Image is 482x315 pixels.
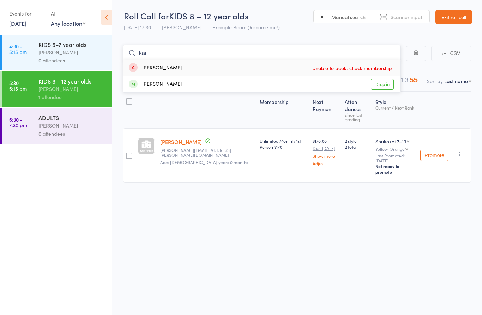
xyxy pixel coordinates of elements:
span: Age: [DEMOGRAPHIC_DATA] years 0 months [160,159,248,165]
a: Drop in [371,79,394,90]
div: KIDS 5–7 year olds [38,41,106,48]
small: Last Promoted: [DATE] [375,153,415,163]
input: Search by name [123,45,401,61]
div: Yellow [375,147,415,151]
time: 4:30 - 5:15 pm [9,43,27,55]
div: $170.00 [313,138,339,166]
div: 1 attendee [38,93,106,101]
span: Unable to book: check membership [311,63,394,73]
button: CSV [431,46,471,61]
small: Regina.Roper@gmail.com [160,148,254,158]
a: Adjust [313,161,339,166]
div: 0 attendees [38,56,106,64]
span: Manual search [331,13,366,20]
small: Due [DATE] [313,146,339,151]
a: 4:30 -5:15 pmKIDS 5–7 year olds[PERSON_NAME]0 attendees [2,35,112,70]
div: Orange [390,147,405,151]
div: Current / Next Rank [375,105,415,110]
span: [PERSON_NAME] [162,24,201,31]
div: At [51,8,86,19]
div: KIDS 8 – 12 year olds [38,77,106,85]
time: 6:30 - 7:30 pm [9,117,27,128]
span: 2 total [345,144,370,150]
span: KIDS 8 – 12 year olds [169,10,249,21]
span: [DATE] 17:30 [124,24,151,31]
div: Next Payment [310,95,342,125]
span: Roll Call for [124,10,169,21]
div: Style [373,95,417,125]
a: 6:30 -7:30 pmADULTS[PERSON_NAME]0 attendees [2,108,112,144]
time: 5:30 - 6:15 pm [9,80,27,91]
span: 2 style [345,138,370,144]
div: 0 attendees [38,130,106,138]
div: Shukokai 7–13 [375,138,406,145]
a: Exit roll call [435,10,472,24]
label: Sort by [427,78,443,85]
div: Unlimited Monthly 1st Person $170 [260,138,307,150]
div: [PERSON_NAME] [129,64,182,72]
a: Show more [313,154,339,158]
span: Scanner input [391,13,422,20]
div: [PERSON_NAME] [129,80,182,88]
div: 55 [410,76,418,84]
div: Membership [257,95,310,125]
div: [PERSON_NAME] [38,122,106,130]
a: 5:30 -6:15 pmKIDS 8 – 12 year olds[PERSON_NAME]1 attendee [2,71,112,107]
div: Last name [444,78,468,85]
div: [PERSON_NAME] [38,85,106,93]
div: Any location [51,19,86,27]
button: Promote [420,150,448,161]
div: Not ready to promote [375,163,415,175]
div: Atten­dances [342,95,373,125]
a: [DATE] [9,19,26,27]
div: since last grading [345,112,370,122]
a: [PERSON_NAME] [160,138,202,146]
div: Events for [9,8,44,19]
div: [PERSON_NAME] [38,48,106,56]
span: Example Room (Rename me!) [212,24,280,31]
div: ADULTS [38,114,106,122]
